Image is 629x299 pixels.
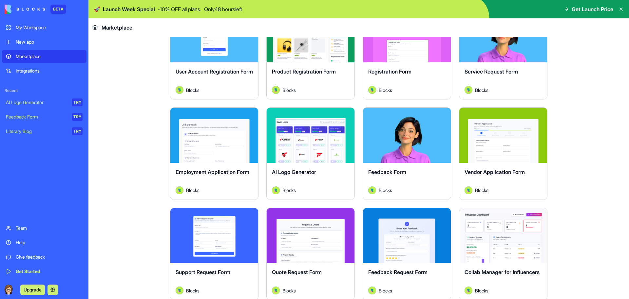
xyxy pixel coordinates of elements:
[459,107,547,200] a: Vendor Application FormAvatarBlocks
[20,286,45,293] a: Upgrade
[186,287,200,294] span: Blocks
[2,236,86,249] a: Help
[176,169,249,175] span: Employment Application Form
[368,287,376,294] img: Avatar
[266,107,355,200] a: AI Logo GeneratorAvatarBlocks
[16,225,83,231] div: Team
[2,250,86,264] a: Give feedback
[465,269,540,275] span: Collab Manager for Influencers
[176,287,183,294] img: Avatar
[282,187,296,194] span: Blocks
[176,68,253,75] span: User Account Registration Form
[102,24,132,32] span: Marketplace
[2,222,86,235] a: Team
[368,86,376,94] img: Avatar
[16,254,83,260] div: Give feedback
[368,186,376,194] img: Avatar
[16,24,83,31] div: My Workspace
[2,50,86,63] a: Marketplace
[204,5,242,13] p: Only 48 hours left
[16,39,83,45] div: New app
[272,269,322,275] span: Quote Request Form
[475,187,488,194] span: Blocks
[272,287,280,294] img: Avatar
[368,68,411,75] span: Registration Form
[2,96,86,109] a: AI Logo GeneratorTRY
[2,110,86,123] a: Feedback FormTRY
[465,186,472,194] img: Avatar
[2,265,86,278] a: Get Started
[572,5,613,13] span: Get Launch Price
[6,114,67,120] div: Feedback Form
[368,269,428,275] span: Feedback Request Form
[170,7,258,100] a: User Account Registration FormAvatarBlocks
[6,128,67,135] div: Literary Blog
[363,107,451,200] a: Feedback FormAvatarBlocks
[465,68,518,75] span: Service Request Form
[5,5,66,14] a: BETA
[186,187,200,194] span: Blocks
[176,86,183,94] img: Avatar
[2,64,86,77] a: Integrations
[272,86,280,94] img: Avatar
[16,68,83,74] div: Integrations
[465,287,472,294] img: Avatar
[465,86,472,94] img: Avatar
[16,239,83,246] div: Help
[363,7,451,100] a: Registration FormAvatarBlocks
[272,169,316,175] span: AI Logo Generator
[94,5,100,13] span: 🚀
[16,53,83,60] div: Marketplace
[465,169,525,175] span: Vendor Application Form
[459,7,547,100] a: Service Request FormAvatarBlocks
[5,5,45,14] img: logo
[72,98,83,106] div: TRY
[266,7,355,100] a: Product Registration FormAvatarBlocks
[379,87,392,94] span: Blocks
[186,87,200,94] span: Blocks
[72,127,83,135] div: TRY
[6,99,67,106] div: AI Logo Generator
[72,113,83,121] div: TRY
[2,88,86,93] span: Recent
[176,269,230,275] span: Support Request Form
[379,287,392,294] span: Blocks
[170,107,258,200] a: Employment Application FormAvatarBlocks
[50,5,66,14] div: BETA
[2,21,86,34] a: My Workspace
[282,287,296,294] span: Blocks
[2,35,86,49] a: New app
[2,125,86,138] a: Literary BlogTRY
[3,285,14,295] img: ACg8ocJLTvDVERb0tRn-YRKx1DdtzrTaZ2ayZraAFaWTOoCvCMOyL5ke=s96-c
[368,169,406,175] span: Feedback Form
[475,87,488,94] span: Blocks
[20,285,45,295] button: Upgrade
[272,68,336,75] span: Product Registration Form
[272,186,280,194] img: Avatar
[282,87,296,94] span: Blocks
[158,5,201,13] p: - 10 % OFF all plans.
[176,186,183,194] img: Avatar
[103,5,155,13] span: Launch Week Special
[475,287,488,294] span: Blocks
[379,187,392,194] span: Blocks
[16,268,83,275] div: Get Started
